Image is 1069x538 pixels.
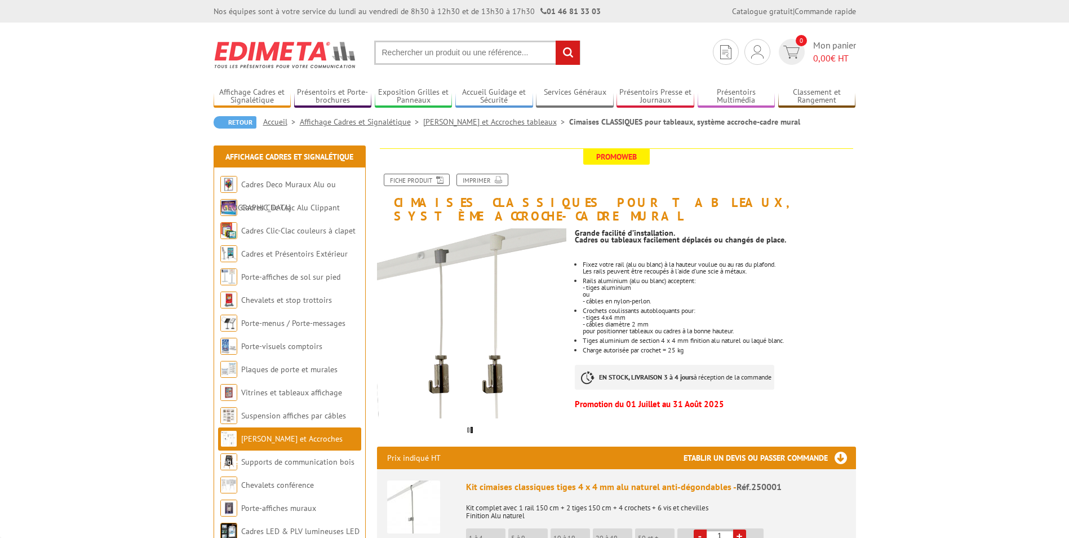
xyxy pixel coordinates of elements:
[583,328,855,334] p: pour positionner tableaux ou cadres à la bonne hauteur.
[732,6,793,16] a: Catalogue gratuit
[220,268,237,285] img: Porte-affiches de sol sur pied
[300,117,423,127] a: Affichage Cadres et Signalétique
[220,384,237,401] img: Vitrines et tableaux affichage
[241,295,332,305] a: Chevalets et stop trottoirs
[583,268,855,275] p: Les rails peuvent être recoupés à l'aide d'une scie à métaux.
[583,284,855,291] p: - tiges aluminium
[616,87,694,106] a: Présentoirs Presse et Journaux
[455,87,533,106] a: Accueil Guidage et Sécurité
[575,230,855,236] p: Grande facilité d’installation.
[569,116,800,127] li: Cimaises CLASSIQUES pour tableaux, système accroche-cadre mural
[583,261,855,268] p: Fixez votre rail (alu ou blanc) à la hauteur voulue ou au ras du plafond.
[583,291,855,298] p: ou
[294,87,372,106] a: Présentoirs et Porte-brochures
[214,87,291,106] a: Affichage Cadres et Signalétique
[220,477,237,493] img: Chevalets conférence
[684,447,856,469] h3: Etablir un devis ou passer commande
[583,307,855,314] p: Crochets coulissants autobloquants pour:
[698,87,775,106] a: Présentoirs Multimédia
[720,45,731,59] img: devis rapide
[778,87,856,106] a: Classement et Rangement
[225,152,353,162] a: Affichage Cadres et Signalétique
[583,149,650,165] span: Promoweb
[575,236,855,243] p: Cadres ou tableaux facilement déplacés ou changés de place.
[220,222,237,239] img: Cadres Clic-Clac couleurs à clapet
[387,480,440,533] img: Kit cimaises classiques tiges 4 x 4 mm alu naturel anti-dégondables
[263,117,300,127] a: Accueil
[374,41,580,65] input: Rechercher un produit ou une référence...
[241,341,322,351] a: Porte-visuels comptoirs
[384,174,450,186] a: Fiche produit
[556,41,580,65] input: rechercher
[540,6,601,16] strong: 01 46 81 33 03
[220,315,237,332] img: Porte-menus / Porte-messages
[220,176,237,193] img: Cadres Deco Muraux Alu ou Bois
[220,361,237,378] img: Plaques de porte et murales
[456,174,508,186] a: Imprimer
[241,202,340,213] a: Cadres Clic-Clac Alu Clippant
[220,338,237,355] img: Porte-visuels comptoirs
[241,249,348,259] a: Cadres et Présentoirs Extérieur
[813,52,856,65] span: € HT
[220,434,343,467] a: [PERSON_NAME] et Accroches tableaux
[220,500,237,517] img: Porte-affiches muraux
[466,496,846,520] p: Kit complet avec 1 rail 150 cm + 2 tiges 150 cm + 4 crochets + 6 vis et chevilles Finition Alu na...
[241,411,346,421] a: Suspension affiches par câbles
[241,480,314,490] a: Chevalets conférence
[751,45,764,59] img: devis rapide
[241,364,338,374] a: Plaques de porte et murales
[241,318,345,328] a: Porte-menus / Porte-messages
[241,387,342,398] a: Vitrines et tableaux affichage
[220,430,237,447] img: Cimaises et Accroches tableaux
[732,6,856,17] div: |
[214,34,357,76] img: Edimeta
[241,457,354,467] a: Supports de communication bois
[583,321,855,328] p: - câbles diamètre 2 mm
[776,39,856,65] a: devis rapide 0 Mon panier 0,00€ HT
[575,401,855,408] p: Promotion du 01 Juillet au 31 Août 2025
[214,116,256,129] a: Retour
[795,6,856,16] a: Commande rapide
[387,447,441,469] p: Prix indiqué HT
[575,365,774,390] p: à réception de la commande
[377,228,567,418] img: 250004_250003_kit_cimaise_cable_nylon_perlon.jpg
[241,272,340,282] a: Porte-affiches de sol sur pied
[813,39,856,65] span: Mon panier
[241,503,316,513] a: Porte-affiches muraux
[813,52,831,64] span: 0,00
[241,226,356,236] a: Cadres Clic-Clac couleurs à clapet
[536,87,614,106] a: Services Généraux
[220,179,336,213] a: Cadres Deco Muraux Alu ou [GEOGRAPHIC_DATA]
[737,481,782,492] span: Réf.250001
[599,373,694,381] strong: EN STOCK, LIVRAISON 3 à 4 jours
[220,245,237,262] img: Cadres et Présentoirs Extérieur
[220,292,237,308] img: Chevalets et stop trottoirs
[583,298,855,305] p: - câbles en nylon-perlon.
[783,46,800,59] img: devis rapide
[796,35,807,46] span: 0
[583,347,855,354] li: Charge autorisée par crochet = 25 kg
[583,314,855,321] p: - tiges 4x4 mm
[220,407,237,424] img: Suspension affiches par câbles
[423,117,569,127] a: [PERSON_NAME] et Accroches tableaux
[583,277,855,284] p: Rails aluminium (alu ou blanc) acceptent:
[214,6,601,17] div: Nos équipes sont à votre service du lundi au vendredi de 8h30 à 12h30 et de 13h30 à 17h30
[375,87,453,106] a: Exposition Grilles et Panneaux
[583,337,855,344] li: Tiges aluminium de section 4 x 4 mm finition alu naturel ou laqué blanc.
[241,526,360,536] a: Cadres LED & PLV lumineuses LED
[466,480,846,493] div: Kit cimaises classiques tiges 4 x 4 mm alu naturel anti-dégondables -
